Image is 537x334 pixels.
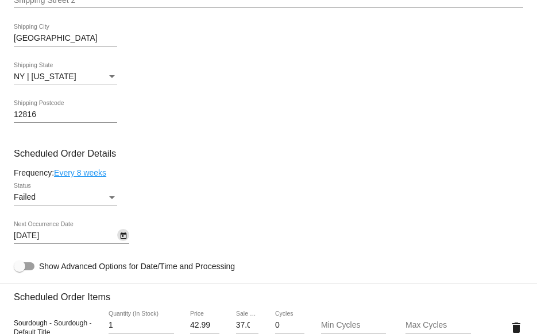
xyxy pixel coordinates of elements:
[275,321,304,330] input: Cycles
[14,168,523,177] div: Frequency:
[14,34,117,43] input: Shipping City
[54,168,106,177] a: Every 8 weeks
[14,283,523,302] h3: Scheduled Order Items
[117,229,129,241] button: Open calendar
[405,321,471,330] input: Max Cycles
[14,231,117,240] input: Next Occurrence Date
[14,192,36,201] span: Failed
[190,321,219,330] input: Price
[14,193,117,202] mat-select: Status
[39,261,235,272] span: Show Advanced Options for Date/Time and Processing
[321,321,387,330] input: Min Cycles
[109,321,174,330] input: Quantity (In Stock)
[14,148,523,159] h3: Scheduled Order Details
[14,72,117,81] mat-select: Shipping State
[14,72,76,81] span: NY | [US_STATE]
[14,110,117,119] input: Shipping Postcode
[236,321,259,330] input: Sale Price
